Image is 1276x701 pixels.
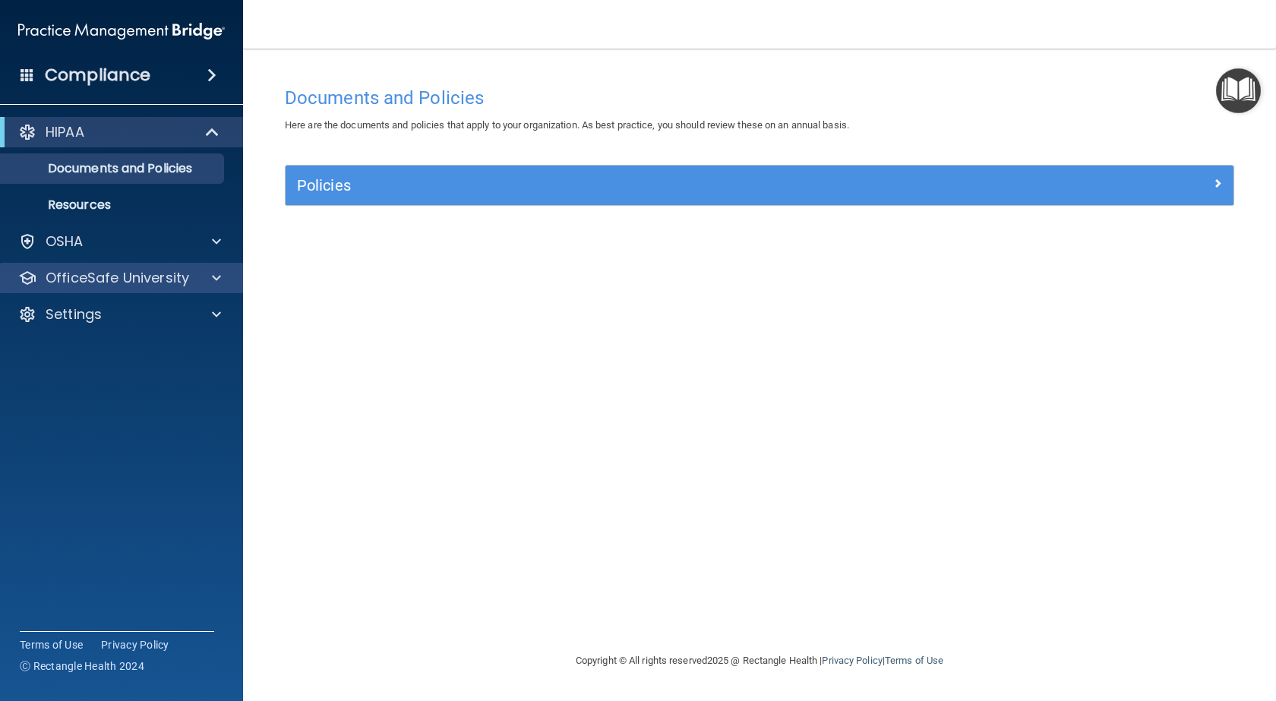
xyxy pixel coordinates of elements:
[285,88,1234,108] h4: Documents and Policies
[18,232,221,251] a: OSHA
[20,637,83,652] a: Terms of Use
[10,161,217,176] p: Documents and Policies
[18,123,220,141] a: HIPAA
[46,269,189,287] p: OfficeSafe University
[46,123,84,141] p: HIPAA
[101,637,169,652] a: Privacy Policy
[1216,68,1261,113] button: Open Resource Center
[18,269,221,287] a: OfficeSafe University
[285,119,849,131] span: Here are the documents and policies that apply to your organization. As best practice, you should...
[45,65,150,86] h4: Compliance
[10,197,217,213] p: Resources
[46,232,84,251] p: OSHA
[482,636,1037,685] div: Copyright © All rights reserved 2025 @ Rectangle Health | |
[297,173,1222,197] a: Policies
[822,655,882,666] a: Privacy Policy
[885,655,943,666] a: Terms of Use
[46,305,102,324] p: Settings
[18,16,225,46] img: PMB logo
[18,305,221,324] a: Settings
[20,658,144,674] span: Ⓒ Rectangle Health 2024
[1013,593,1258,654] iframe: Drift Widget Chat Controller
[297,177,985,194] h5: Policies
